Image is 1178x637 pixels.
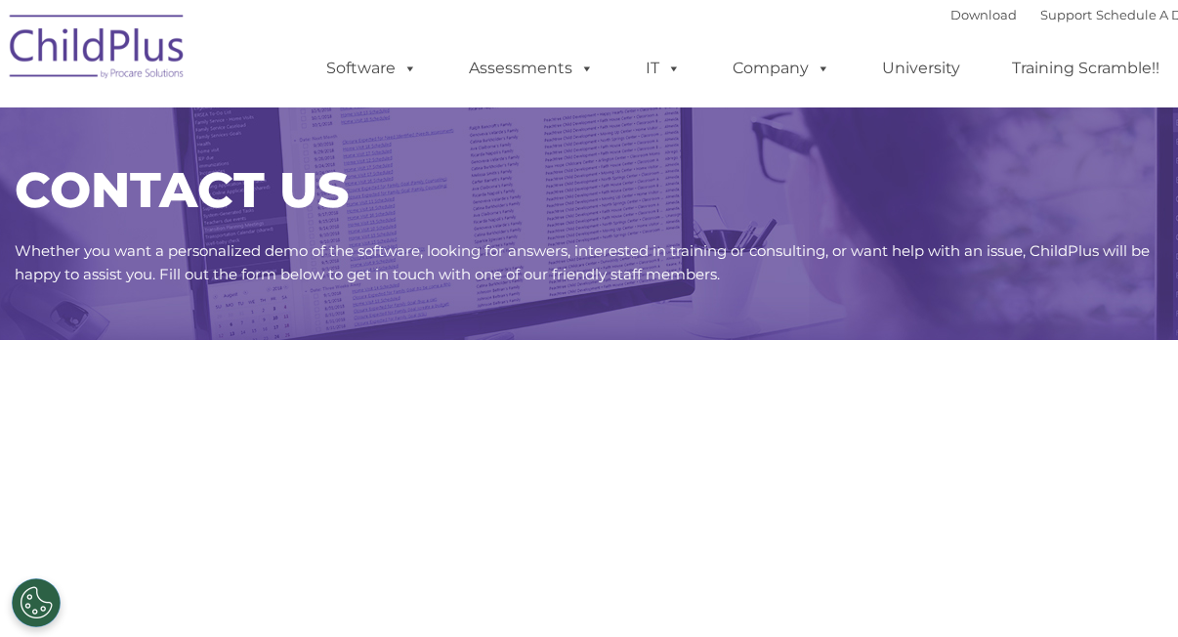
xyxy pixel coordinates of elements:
a: Download [950,7,1017,22]
a: Company [713,49,850,88]
a: Software [307,49,437,88]
a: IT [626,49,700,88]
a: Assessments [449,49,613,88]
span: CONTACT US [15,160,349,220]
a: Support [1040,7,1092,22]
span: Whether you want a personalized demo of the software, looking for answers, interested in training... [15,241,1150,283]
a: University [862,49,980,88]
button: Cookies Settings [12,578,61,627]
